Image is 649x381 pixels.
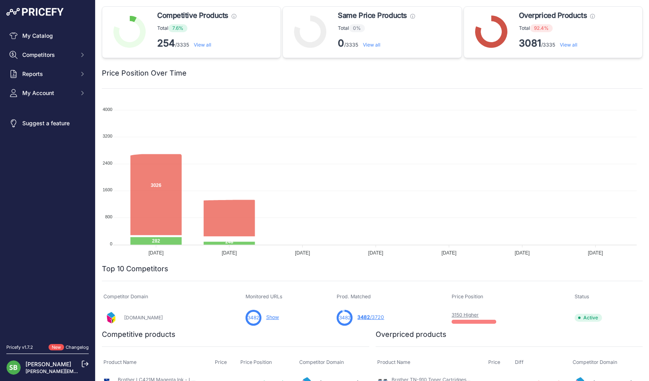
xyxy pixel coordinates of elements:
[441,250,456,256] tspan: [DATE]
[452,294,483,299] span: Price Position
[6,48,89,62] button: Competitors
[246,294,283,299] span: Monitored URLs
[240,359,272,365] span: Price Position
[6,86,89,100] button: My Account
[105,214,112,219] tspan: 800
[248,314,259,321] span: 3482
[376,329,446,340] h2: Overpriced products
[157,37,175,49] strong: 254
[157,37,236,50] p: /3335
[6,29,89,334] nav: Sidebar
[22,70,74,78] span: Reports
[102,68,187,79] h2: Price Position Over Time
[66,344,89,350] a: Changelog
[103,187,112,192] tspan: 1600
[338,37,344,49] strong: 0
[338,37,415,50] p: /3335
[337,294,371,299] span: Prod. Matched
[6,344,33,351] div: Pricefy v1.7.2
[573,359,617,365] span: Competitor Domain
[6,116,89,130] a: Suggest a feature
[295,250,310,256] tspan: [DATE]
[339,314,351,321] span: 3482
[377,359,410,365] span: Product Name
[103,134,112,138] tspan: 3200
[368,250,383,256] tspan: [DATE]
[103,294,148,299] span: Competitor Domain
[25,361,71,367] a: [PERSON_NAME]
[519,24,595,32] p: Total
[266,314,279,320] a: Show
[560,42,577,48] a: View all
[357,314,370,320] span: 3482
[299,359,344,365] span: Competitor Domain
[519,37,541,49] strong: 3081
[575,294,589,299] span: Status
[519,10,587,21] span: Overpriced Products
[452,312,479,318] a: 3150 Higher
[530,24,553,32] span: 92.4%
[148,250,164,256] tspan: [DATE]
[349,24,365,32] span: 0%
[102,263,168,274] h2: Top 10 Competitors
[222,250,237,256] tspan: [DATE]
[194,42,211,48] a: View all
[157,10,228,21] span: Competitive Products
[25,368,187,374] a: [PERSON_NAME][EMAIL_ADDRESS][PERSON_NAME][DOMAIN_NAME]
[6,8,64,16] img: Pricefy Logo
[338,10,407,21] span: Same Price Products
[110,241,112,246] tspan: 0
[488,359,500,365] span: Price
[515,250,530,256] tspan: [DATE]
[124,315,163,321] a: [DOMAIN_NAME]
[6,67,89,81] button: Reports
[157,24,236,32] p: Total
[519,37,595,50] p: /3335
[588,250,603,256] tspan: [DATE]
[338,24,415,32] p: Total
[22,51,74,59] span: Competitors
[357,314,384,320] a: 3482/3720
[515,359,524,365] span: Diff
[168,24,187,32] span: 7.6%
[49,344,64,351] span: New
[363,42,380,48] a: View all
[6,29,89,43] a: My Catalog
[103,107,112,112] tspan: 4000
[215,359,227,365] span: Price
[575,314,602,322] span: Active
[103,359,136,365] span: Product Name
[102,329,175,340] h2: Competitive products
[103,161,112,165] tspan: 2400
[22,89,74,97] span: My Account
